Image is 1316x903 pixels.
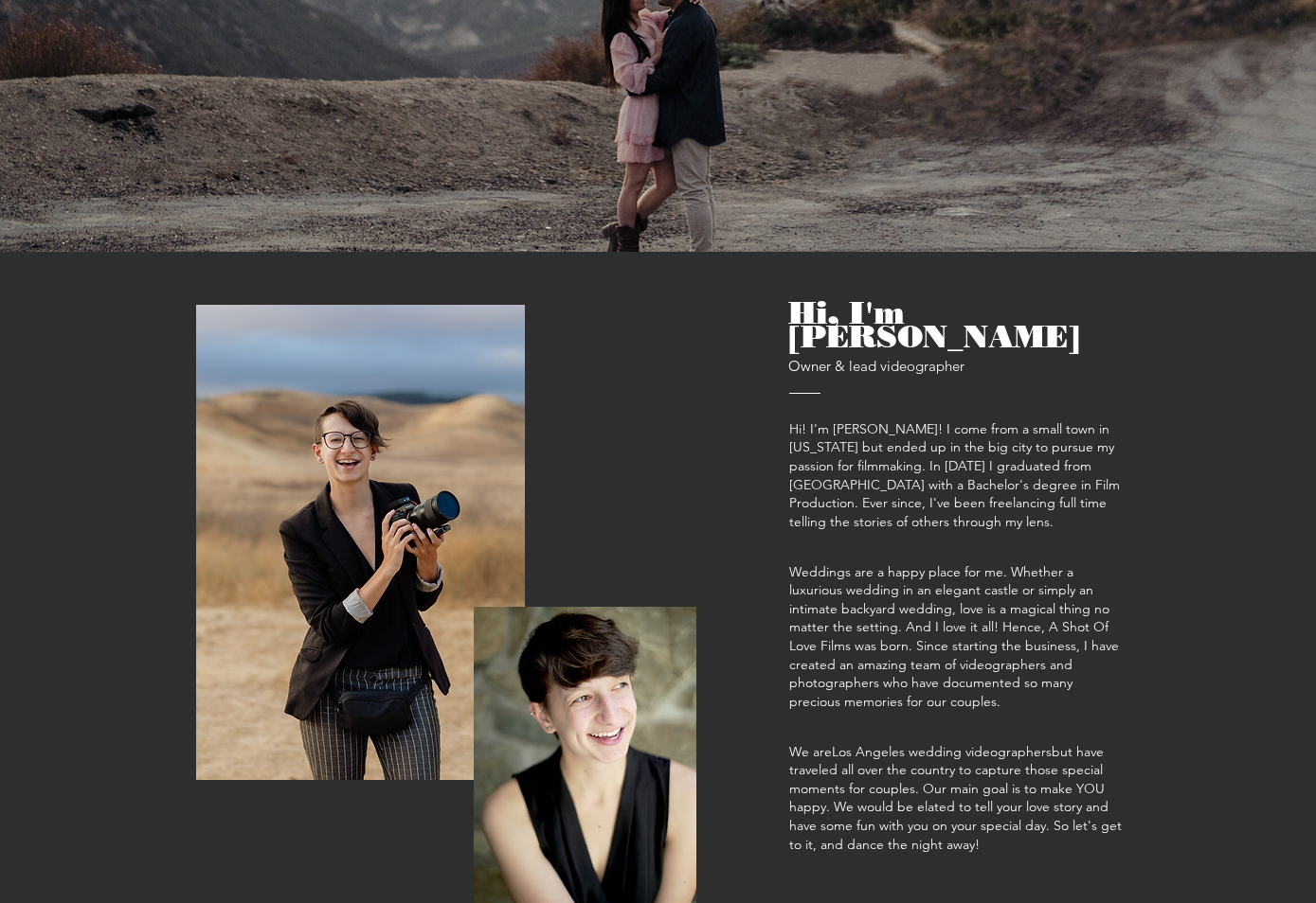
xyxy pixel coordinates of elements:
span: Weddings are a happy place for me. Whether a luxurious wedding in an elegant castle or simply an ... [789,563,1119,710]
span: Hi! I'm [PERSON_NAME]! I come from a small town in [US_STATE] but ended up in the big city to pur... [789,420,1120,530]
span: We are but have traveled all over the country to capture those special moments for couples. Our m... [789,743,1122,853]
img: 2DBP2066.jpg [196,305,525,780]
span: Hi, I'm [PERSON_NAME] [788,293,1080,355]
a: Los Angeles wedding videographers [832,743,1052,760]
span: Owner & lead videographer [788,357,964,375]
